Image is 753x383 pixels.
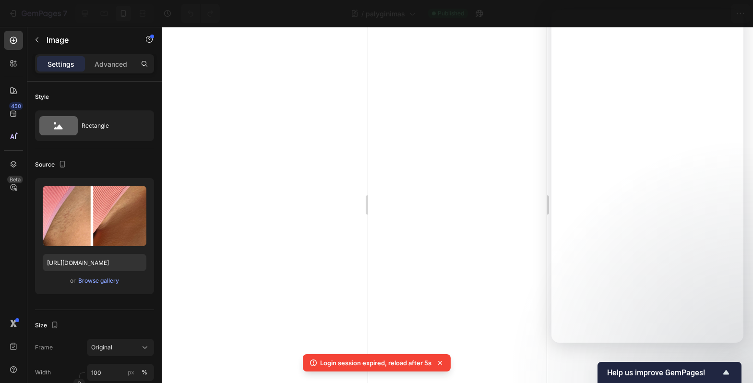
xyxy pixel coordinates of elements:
label: Width [35,368,51,377]
div: Publish [697,9,721,19]
div: % [142,368,147,377]
button: % [125,367,137,378]
span: Published [438,9,464,18]
iframe: Intercom live chat [551,10,743,343]
p: 7 [63,8,67,19]
div: 450 [9,102,23,110]
p: Advanced [95,59,127,69]
div: Beta [7,176,23,183]
img: preview-image [43,186,146,246]
label: Frame [35,343,53,352]
iframe: Design area [368,27,547,383]
iframe: Intercom live chat [720,336,743,359]
div: Size [35,319,60,332]
span: / [361,9,364,19]
span: Original [91,343,112,352]
button: Save [654,4,685,23]
span: palyginimas [366,9,405,19]
p: Login session expired, reload after 5s [320,358,431,368]
span: Help us improve GemPages! [607,368,720,377]
button: px [139,367,150,378]
div: px [128,368,134,377]
div: Style [35,93,49,101]
button: Publish [689,4,729,23]
span: or [70,275,76,287]
p: Settings [48,59,74,69]
div: Rectangle [82,115,140,137]
input: px% [87,364,154,381]
input: https://example.com/image.jpg [43,254,146,271]
button: Show survey - Help us improve GemPages! [607,367,732,378]
div: Undo/Redo [181,4,220,23]
div: Source [35,158,68,171]
button: 7 [4,4,72,23]
p: Image [47,34,128,46]
button: Browse gallery [78,276,120,286]
button: Original [87,339,154,356]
